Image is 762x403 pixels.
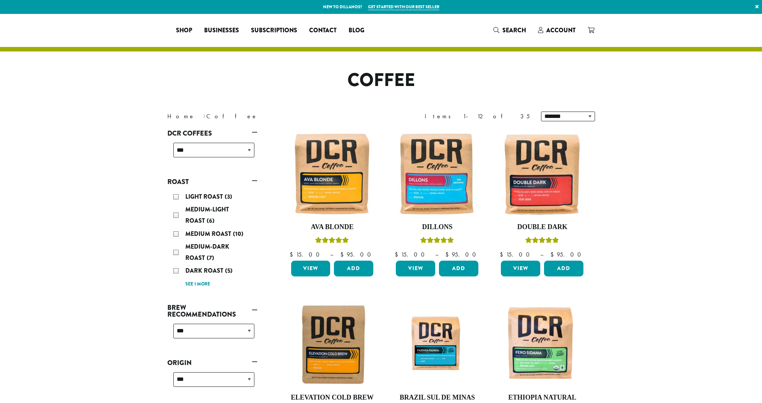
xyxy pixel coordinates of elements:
nav: Breadcrumb [167,112,370,121]
div: Rated 5.00 out of 5 [315,236,349,247]
h4: Dillons [394,223,480,231]
img: Fazenda-Rainha_12oz_Mockup.jpg [394,312,480,377]
h1: Coffee [162,69,601,91]
span: – [435,251,438,258]
span: (7) [207,254,214,262]
span: › [203,109,206,121]
a: DCR Coffees [167,127,257,140]
span: (10) [233,229,243,238]
span: Subscriptions [251,26,297,35]
span: Light Roast [185,192,225,201]
span: (6) [207,216,215,225]
div: DCR Coffees [167,140,257,166]
bdi: 15.00 [500,251,533,258]
span: (3) [225,192,232,201]
span: – [330,251,333,258]
div: Roast [167,188,257,292]
div: Origin [167,369,257,396]
bdi: 95.00 [550,251,585,258]
h4: Brazil Sul De Minas [394,394,480,402]
a: Get started with our best seller [368,4,439,10]
span: Medium Roast [185,229,233,238]
a: Roast [167,175,257,188]
a: View [291,261,331,276]
a: Search [487,24,532,36]
a: Shop [170,24,198,36]
a: Ava BlondeRated 5.00 out of 5 [289,131,376,258]
a: Origin [167,356,257,369]
img: Ava-Blonde-12oz-1-300x300.jpg [289,131,375,217]
span: Search [502,26,526,35]
span: $ [395,251,401,258]
h4: Elevation Cold Brew [289,394,376,402]
div: Rated 5.00 out of 5 [420,236,454,247]
span: $ [340,251,347,258]
a: Brew Recommendations [167,301,257,321]
span: Businesses [204,26,239,35]
div: Items 1-12 of 35 [425,112,530,121]
span: (5) [225,266,233,275]
span: Blog [349,26,364,35]
h4: Ava Blonde [289,223,376,231]
bdi: 95.00 [445,251,479,258]
button: Add [334,261,373,276]
bdi: 95.00 [340,251,374,258]
img: Double-Dark-12oz-300x300.jpg [499,131,585,217]
a: Home [167,112,195,120]
button: Add [544,261,583,276]
span: $ [445,251,452,258]
img: DCR-Fero-Sidama-Coffee-Bag-2019-300x300.png [499,301,585,388]
a: View [396,261,435,276]
a: View [501,261,540,276]
a: DillonsRated 5.00 out of 5 [394,131,480,258]
span: $ [500,251,506,258]
button: Add [439,261,478,276]
a: See 1 more [185,281,210,288]
span: – [540,251,543,258]
h4: Double Dark [499,223,585,231]
a: Double DarkRated 4.50 out of 5 [499,131,585,258]
img: Elevation-Cold-Brew-300x300.jpg [289,301,375,388]
h4: Ethiopia Natural [499,394,585,402]
div: Brew Recommendations [167,321,257,347]
span: Dark Roast [185,266,225,275]
img: Dillons-12oz-300x300.jpg [394,131,480,217]
div: Rated 4.50 out of 5 [525,236,559,247]
span: Contact [309,26,337,35]
span: Medium-Dark Roast [185,242,229,262]
span: Medium-Light Roast [185,205,229,225]
span: $ [550,251,557,258]
span: Shop [176,26,192,35]
span: $ [290,251,296,258]
span: Account [546,26,576,35]
bdi: 15.00 [395,251,428,258]
bdi: 15.00 [290,251,323,258]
